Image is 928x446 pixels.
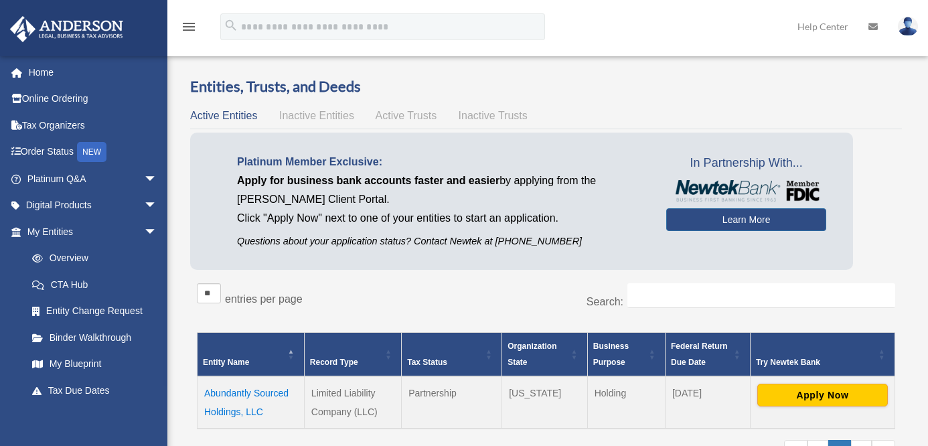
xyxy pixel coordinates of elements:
[459,110,528,121] span: Inactive Trusts
[181,23,197,35] a: menu
[593,342,629,367] span: Business Purpose
[407,358,447,367] span: Tax Status
[665,333,750,377] th: Federal Return Due Date: Activate to sort
[587,376,665,429] td: Holding
[279,110,354,121] span: Inactive Entities
[237,175,499,186] span: Apply for business bank accounts faster and easier
[181,19,197,35] i: menu
[9,218,171,245] a: My Entitiesarrow_drop_down
[198,333,305,377] th: Entity Name: Activate to invert sorting
[77,142,106,162] div: NEW
[9,59,177,86] a: Home
[9,165,177,192] a: Platinum Q&Aarrow_drop_down
[502,333,588,377] th: Organization State: Activate to sort
[310,358,358,367] span: Record Type
[144,192,171,220] span: arrow_drop_down
[304,333,401,377] th: Record Type: Activate to sort
[6,16,127,42] img: Anderson Advisors Platinum Portal
[9,192,177,219] a: Digital Productsarrow_drop_down
[19,298,171,325] a: Entity Change Request
[587,296,623,307] label: Search:
[19,271,171,298] a: CTA Hub
[237,233,646,250] p: Questions about your application status? Contact Newtek at [PHONE_NUMBER]
[756,354,874,370] div: Try Newtek Bank
[502,376,588,429] td: [US_STATE]
[376,110,437,121] span: Active Trusts
[225,293,303,305] label: entries per page
[508,342,556,367] span: Organization State
[237,209,646,228] p: Click "Apply Now" next to one of your entities to start an application.
[19,245,164,272] a: Overview
[19,351,171,378] a: My Blueprint
[665,376,750,429] td: [DATE]
[237,153,646,171] p: Platinum Member Exclusive:
[203,358,249,367] span: Entity Name
[190,110,257,121] span: Active Entities
[9,139,177,166] a: Order StatusNEW
[237,171,646,209] p: by applying from the [PERSON_NAME] Client Portal.
[9,86,177,113] a: Online Ordering
[898,17,918,36] img: User Pic
[402,376,502,429] td: Partnership
[757,384,888,406] button: Apply Now
[402,333,502,377] th: Tax Status: Activate to sort
[144,165,171,193] span: arrow_drop_down
[671,342,728,367] span: Federal Return Due Date
[666,153,826,174] span: In Partnership With...
[144,218,171,246] span: arrow_drop_down
[587,333,665,377] th: Business Purpose: Activate to sort
[190,76,902,97] h3: Entities, Trusts, and Deeds
[19,324,171,351] a: Binder Walkthrough
[666,208,826,231] a: Learn More
[224,18,238,33] i: search
[19,377,171,404] a: Tax Due Dates
[9,112,177,139] a: Tax Organizers
[673,180,820,202] img: NewtekBankLogoSM.png
[198,376,305,429] td: Abundantly Sourced Holdings, LLC
[750,333,895,377] th: Try Newtek Bank : Activate to sort
[304,376,401,429] td: Limited Liability Company (LLC)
